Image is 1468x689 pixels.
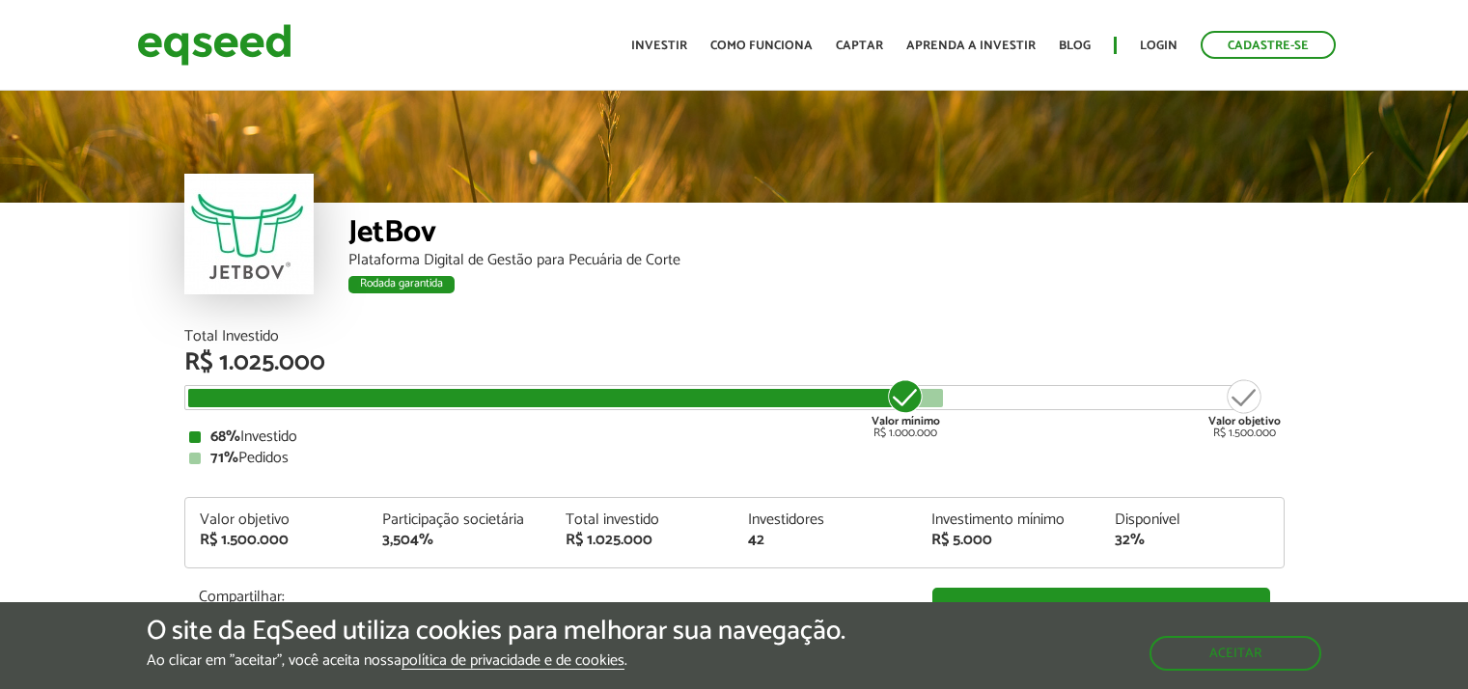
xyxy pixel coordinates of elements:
[210,445,238,471] strong: 71%
[184,329,1285,344] div: Total Investido
[137,19,291,70] img: EqSeed
[210,424,240,450] strong: 68%
[1208,412,1281,430] strong: Valor objetivo
[199,588,903,606] p: Compartilhar:
[200,512,354,528] div: Valor objetivo
[382,512,537,528] div: Participação societária
[931,533,1086,548] div: R$ 5.000
[566,512,720,528] div: Total investido
[870,377,942,439] div: R$ 1.000.000
[1059,40,1091,52] a: Blog
[872,412,940,430] strong: Valor mínimo
[184,350,1285,375] div: R$ 1.025.000
[348,276,455,293] div: Rodada garantida
[1140,40,1177,52] a: Login
[189,429,1280,445] div: Investido
[200,533,354,548] div: R$ 1.500.000
[147,651,845,670] p: Ao clicar em "aceitar", você aceita nossa .
[1201,31,1336,59] a: Cadastre-se
[710,40,813,52] a: Como funciona
[906,40,1036,52] a: Aprenda a investir
[382,533,537,548] div: 3,504%
[402,653,624,670] a: política de privacidade e de cookies
[631,40,687,52] a: Investir
[566,533,720,548] div: R$ 1.025.000
[836,40,883,52] a: Captar
[931,512,1086,528] div: Investimento mínimo
[1208,377,1281,439] div: R$ 1.500.000
[348,217,1285,253] div: JetBov
[1115,512,1269,528] div: Disponível
[189,451,1280,466] div: Pedidos
[932,588,1270,631] a: Investir
[748,533,902,548] div: 42
[348,253,1285,268] div: Plataforma Digital de Gestão para Pecuária de Corte
[748,512,902,528] div: Investidores
[1149,636,1321,671] button: Aceitar
[1115,533,1269,548] div: 32%
[147,617,845,647] h5: O site da EqSeed utiliza cookies para melhorar sua navegação.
